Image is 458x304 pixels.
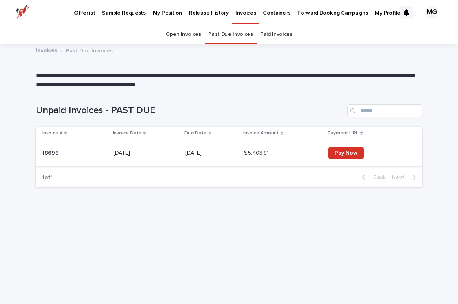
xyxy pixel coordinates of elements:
[36,45,57,54] a: Invoices
[328,147,364,159] a: Pay Now
[208,25,253,44] a: Past Due Invoices
[16,5,29,21] img: zttTXibQQrCfv9chImQE
[42,148,60,157] p: 18698
[260,25,292,44] a: Paid Invoices
[66,46,113,54] p: Past Due Invoices
[369,175,385,180] span: Back
[389,174,422,181] button: Next
[426,6,438,19] div: MG
[36,105,344,116] h1: Unpaid Invoices - PAST DUE
[36,168,59,187] p: 1 of 1
[114,150,179,157] p: [DATE]
[243,129,279,138] p: Invoice Amount
[166,25,201,44] a: Open Invoices
[185,150,238,157] p: [DATE]
[36,140,422,166] tr: 1869818698 [DATE][DATE]$ 5,403.81$ 5,403.81 Pay Now
[184,129,207,138] p: Due Date
[113,129,141,138] p: Invoice Date
[347,104,422,117] input: Search
[244,148,270,157] p: $ 5,403.81
[392,175,409,180] span: Next
[335,150,357,156] span: Pay Now
[328,129,358,138] p: Payment URL
[42,129,62,138] p: Invoice #
[356,174,389,181] button: Back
